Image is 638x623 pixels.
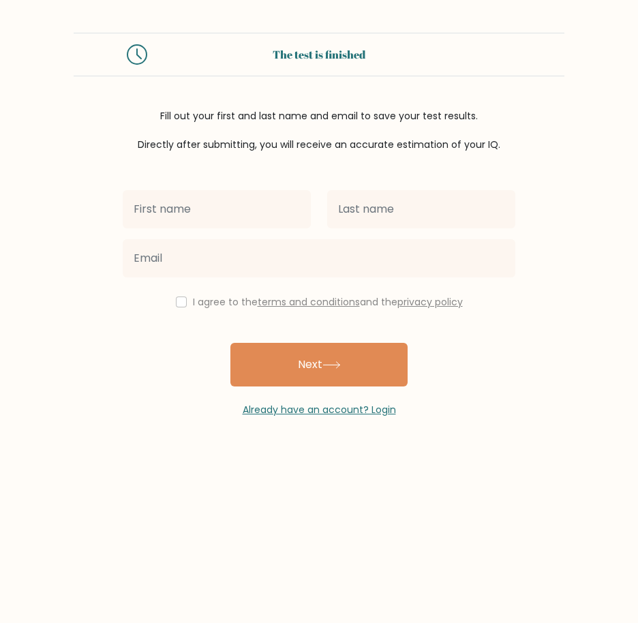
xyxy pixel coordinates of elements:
[123,239,515,277] input: Email
[230,343,408,386] button: Next
[243,403,396,416] a: Already have an account? Login
[164,46,474,63] div: The test is finished
[193,295,463,309] label: I agree to the and the
[327,190,515,228] input: Last name
[258,295,360,309] a: terms and conditions
[74,109,564,152] div: Fill out your first and last name and email to save your test results. Directly after submitting,...
[123,190,311,228] input: First name
[397,295,463,309] a: privacy policy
